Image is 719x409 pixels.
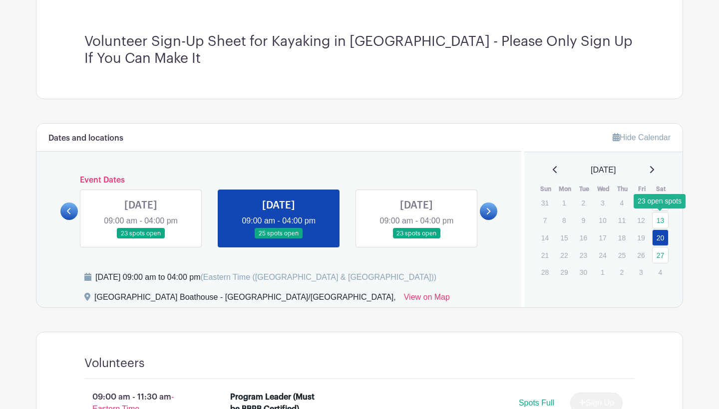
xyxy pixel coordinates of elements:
th: Sat [652,184,671,194]
p: 26 [633,247,649,263]
p: 2 [575,195,592,210]
h6: Event Dates [78,176,480,185]
span: [DATE] [591,164,616,176]
th: Fri [632,184,652,194]
th: Tue [575,184,594,194]
th: Thu [613,184,633,194]
p: 7 [537,212,553,228]
p: 17 [594,230,611,245]
p: 23 [575,247,592,263]
th: Wed [594,184,613,194]
h6: Dates and locations [48,134,123,143]
h3: Volunteer Sign-Up Sheet for Kayaking in [GEOGRAPHIC_DATA] - Please Only Sign Up If You Can Make It [84,33,635,67]
p: 24 [594,247,611,263]
p: 30 [575,264,592,280]
th: Mon [555,184,575,194]
a: 13 [652,212,669,228]
a: Hide Calendar [613,133,671,142]
div: 23 open spots [634,194,686,208]
p: 16 [575,230,592,245]
p: 31 [537,195,553,210]
p: 1 [594,264,611,280]
p: 3 [633,264,649,280]
p: 3 [594,195,611,210]
p: 15 [556,230,572,245]
p: 14 [537,230,553,245]
span: Spots Full [519,399,554,407]
a: View on Map [404,291,450,307]
a: 20 [652,229,669,246]
p: 25 [614,247,630,263]
th: Sun [536,184,556,194]
p: 12 [633,212,649,228]
p: 1 [556,195,572,210]
p: 11 [614,212,630,228]
p: 4 [614,195,630,210]
p: 8 [556,212,572,228]
span: (Eastern Time ([GEOGRAPHIC_DATA] & [GEOGRAPHIC_DATA])) [200,273,436,281]
p: 10 [594,212,611,228]
p: 5 [633,195,649,210]
p: 21 [537,247,553,263]
p: 2 [614,264,630,280]
p: 19 [633,230,649,245]
p: 18 [614,230,630,245]
p: 29 [556,264,572,280]
p: 9 [575,212,592,228]
div: [DATE] 09:00 am to 04:00 pm [95,271,436,283]
div: [GEOGRAPHIC_DATA] Boathouse - [GEOGRAPHIC_DATA]/[GEOGRAPHIC_DATA], [94,291,396,307]
a: 27 [652,247,669,263]
p: 28 [537,264,553,280]
h4: Volunteers [84,356,145,371]
p: 22 [556,247,572,263]
p: 4 [652,264,669,280]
